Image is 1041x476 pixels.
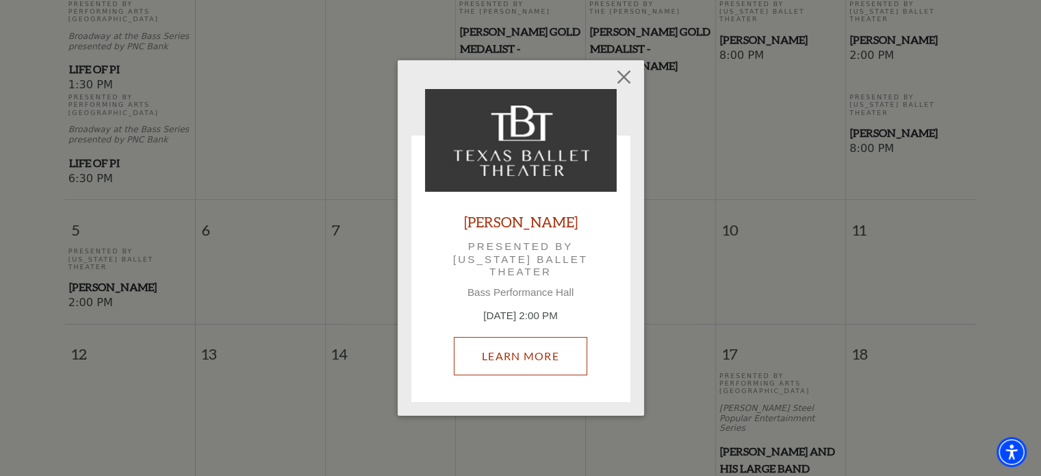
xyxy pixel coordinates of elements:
[425,308,617,324] p: [DATE] 2:00 PM
[997,437,1027,467] div: Accessibility Menu
[454,337,587,375] a: October 5, 2:00 PM Learn More
[444,240,597,278] p: Presented by [US_STATE] Ballet Theater
[464,212,578,231] a: [PERSON_NAME]
[425,286,617,299] p: Bass Performance Hall
[611,64,637,90] button: Close
[425,89,617,192] img: Peter Pan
